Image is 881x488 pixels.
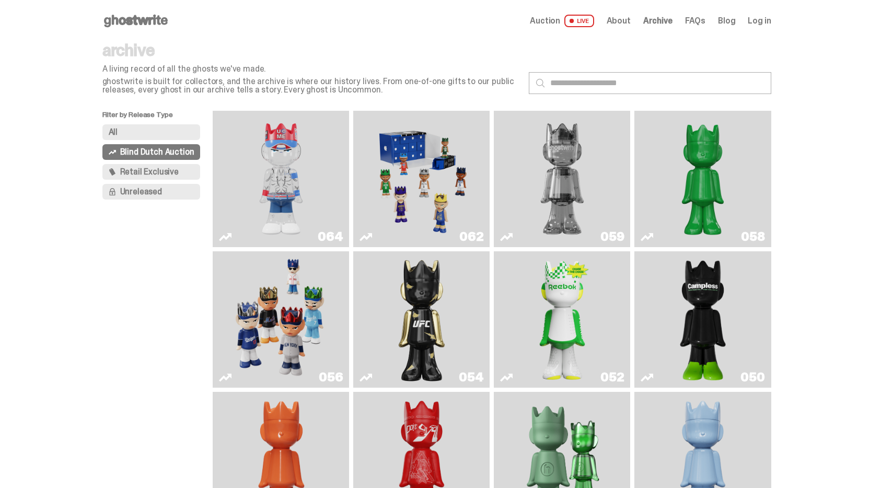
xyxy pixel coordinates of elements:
div: 062 [459,230,483,243]
img: Two [511,115,613,243]
a: Ruby [360,255,483,384]
a: Two [500,115,624,243]
a: Schrödinger's ghost: Sunday Green [641,115,764,243]
a: Log in [748,17,771,25]
div: 058 [741,230,764,243]
div: 056 [319,371,343,384]
a: Game Face (2025) [219,255,343,384]
img: Game Face (2025) [230,255,332,384]
a: You Can't See Me [219,115,343,243]
button: Unreleased [102,184,201,200]
div: 059 [600,230,624,243]
a: Auction LIVE [530,15,594,27]
a: Archive [643,17,673,25]
p: A living record of all the ghosts we've made. [102,65,520,73]
img: Ruby [394,255,449,384]
a: FAQs [685,17,705,25]
span: Retail Exclusive [120,168,179,176]
span: Auction [530,17,560,25]
button: Blind Dutch Auction [102,144,201,160]
div: 054 [459,371,483,384]
div: 052 [600,371,624,384]
span: Unreleased [120,188,162,196]
div: 050 [740,371,764,384]
img: Court Victory [535,255,590,384]
span: All [109,128,118,136]
img: You Can't See Me [230,115,332,243]
p: Filter by Release Type [102,111,213,124]
button: Retail Exclusive [102,164,201,180]
a: Game Face (2025) [360,115,483,243]
p: ghostwrite is built for collectors, and the archive is where our history lives. From one-of-one g... [102,77,520,94]
span: Blind Dutch Auction [120,148,194,156]
p: archive [102,42,520,59]
img: Schrödinger's ghost: Sunday Green [652,115,754,243]
a: Campless [641,255,764,384]
span: LIVE [564,15,594,27]
img: Game Face (2025) [370,115,473,243]
img: Campless [675,255,731,384]
a: About [607,17,631,25]
button: All [102,124,201,140]
div: 064 [318,230,343,243]
a: Blog [718,17,735,25]
a: Court Victory [500,255,624,384]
